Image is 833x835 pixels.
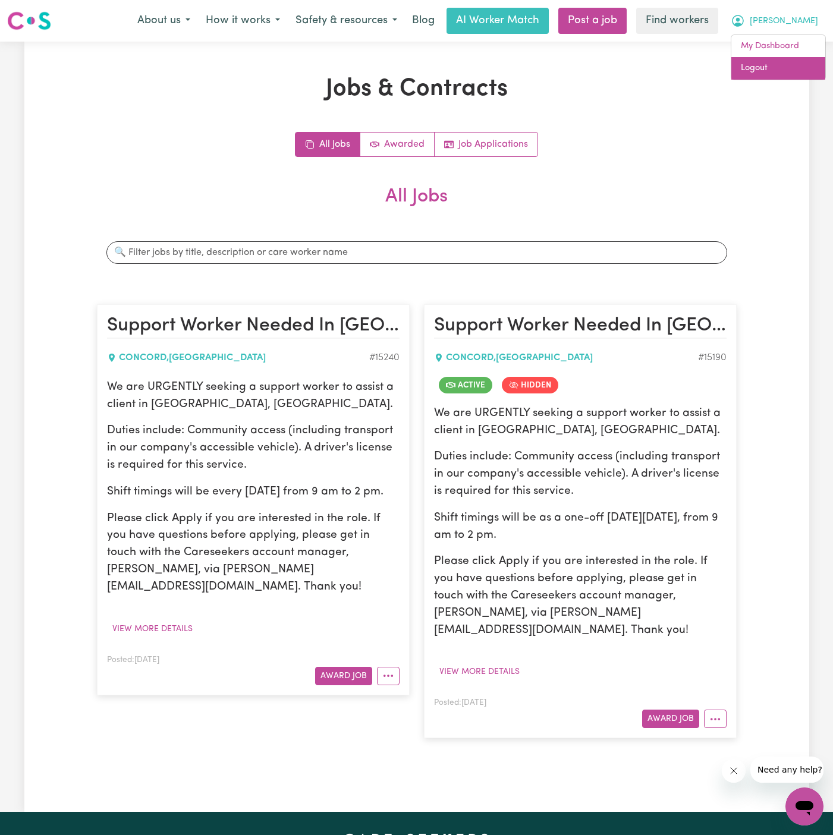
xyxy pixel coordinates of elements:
button: Award Job [642,710,699,728]
a: All jobs [296,133,360,156]
button: Safety & resources [288,8,405,33]
div: Job ID #15190 [698,351,727,365]
a: Job applications [435,133,537,156]
a: Logout [731,57,825,80]
span: Posted: [DATE] [107,656,159,664]
img: Careseekers logo [7,10,51,31]
a: My Dashboard [731,35,825,58]
div: CONCORD , [GEOGRAPHIC_DATA] [107,351,369,365]
span: Job is active [439,377,492,393]
span: Job is hidden [502,377,558,393]
a: Careseekers logo [7,7,51,34]
button: More options [377,667,400,685]
p: Duties include: Community access (including transport in our company's accessible vehicle). A dri... [107,423,400,474]
p: Please click Apply if you are interested in the role. If you have questions before applying, plea... [107,511,400,596]
button: My Account [723,8,826,33]
a: AI Worker Match [447,8,549,34]
a: Find workers [636,8,718,34]
h2: All Jobs [97,185,737,227]
iframe: Button to launch messaging window [785,787,823,825]
div: CONCORD , [GEOGRAPHIC_DATA] [434,351,698,365]
button: About us [130,8,198,33]
h2: Support Worker Needed In Concord, NSW [434,314,727,338]
input: 🔍 Filter jobs by title, description or care worker name [106,241,727,264]
button: View more details [107,620,198,638]
div: My Account [731,34,826,80]
button: Award Job [315,667,372,685]
button: How it works [198,8,288,33]
div: Job ID #15240 [369,351,400,365]
p: Please click Apply if you are interested in the role. If you have questions before applying, plea... [434,553,727,639]
a: Post a job [558,8,627,34]
h1: Jobs & Contracts [97,75,737,103]
h2: Support Worker Needed In Concord, NSW [107,314,400,338]
p: We are URGENTLY seeking a support worker to assist a client in [GEOGRAPHIC_DATA], [GEOGRAPHIC_DATA]. [107,379,400,414]
p: Shift timings will be every [DATE] from 9 am to 2 pm. [107,484,400,501]
p: We are URGENTLY seeking a support worker to assist a client in [GEOGRAPHIC_DATA], [GEOGRAPHIC_DATA]. [434,405,727,440]
span: Posted: [DATE] [434,699,486,707]
button: View more details [434,663,525,681]
iframe: Close message [722,759,746,783]
a: Blog [405,8,442,34]
p: Shift timings will be as a one-off [DATE][DATE], from 9 am to 2 pm. [434,510,727,544]
a: Active jobs [360,133,435,156]
iframe: Message from company [750,757,823,783]
span: [PERSON_NAME] [750,15,818,28]
p: Duties include: Community access (including transport in our company's accessible vehicle). A dri... [434,449,727,500]
button: More options [704,710,727,728]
